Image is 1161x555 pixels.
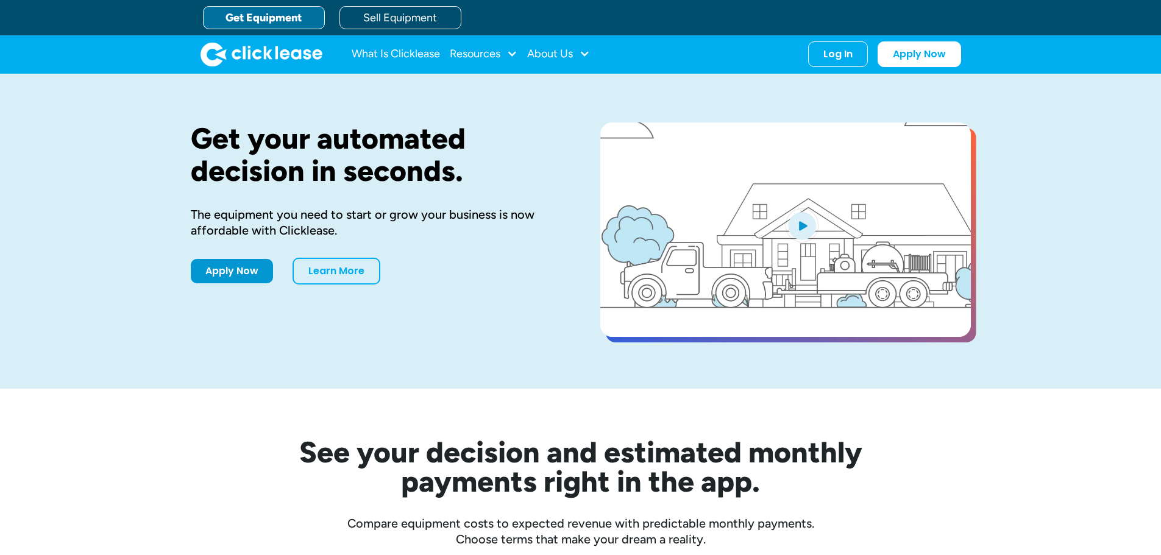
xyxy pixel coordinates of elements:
div: Log In [823,48,853,60]
a: home [201,42,322,66]
img: Clicklease logo [201,42,322,66]
h2: See your decision and estimated monthly payments right in the app. [240,437,922,496]
div: Compare equipment costs to expected revenue with predictable monthly payments. Choose terms that ... [191,515,971,547]
a: Apply Now [878,41,961,67]
h1: Get your automated decision in seconds. [191,122,561,187]
a: open lightbox [600,122,971,337]
a: What Is Clicklease [352,42,440,66]
img: Blue play button logo on a light blue circular background [786,208,818,242]
a: Apply Now [191,259,273,283]
div: About Us [527,42,590,66]
div: The equipment you need to start or grow your business is now affordable with Clicklease. [191,207,561,238]
a: Sell Equipment [339,6,461,29]
div: Resources [450,42,517,66]
a: Get Equipment [203,6,325,29]
a: Learn More [293,258,380,285]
